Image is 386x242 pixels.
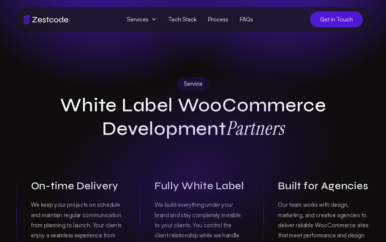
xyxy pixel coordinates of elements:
strong: Partners [226,115,284,140]
img: Brand logo of zestcode digital [24,15,70,24]
h3: On-time Delivery [31,180,123,192]
a: Process [202,11,234,27]
h1: White Label WooCommerce Development [56,94,330,140]
a: FAQs [234,11,259,27]
a: Get in Touch [310,11,363,27]
a: Tech Stack [163,11,202,27]
div: Service [176,77,210,91]
h3: Built for Agencies [278,180,370,192]
h3: Fully White Label [154,180,246,192]
span: Services [121,11,163,27]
